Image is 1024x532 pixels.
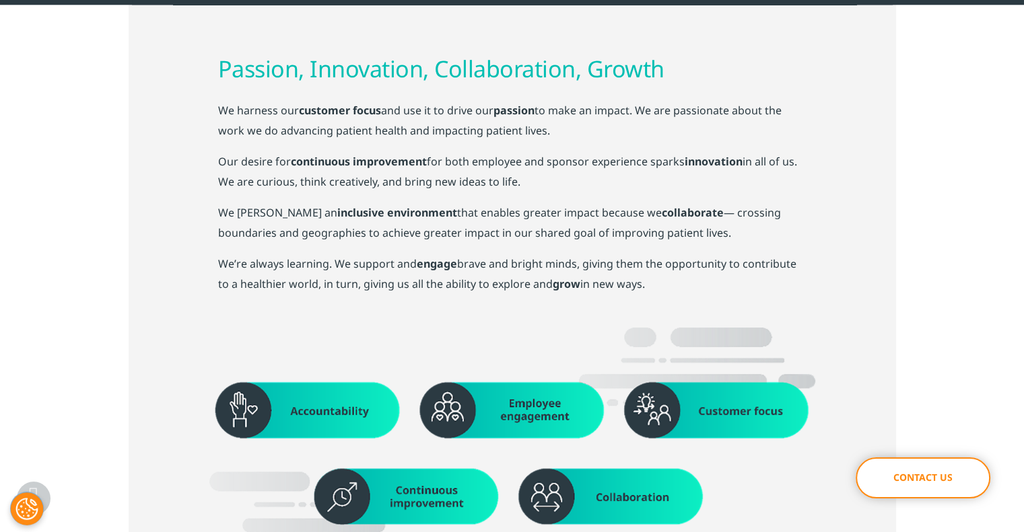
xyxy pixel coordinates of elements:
strong: continuous improvement [291,154,427,169]
a: Contact Us [856,457,990,498]
strong: grow [553,276,580,291]
strong: collaborate [662,205,724,220]
strong: inclusive environment [337,205,457,220]
button: Cookies Settings [10,492,44,525]
strong: innovation [685,154,743,169]
p: We [PERSON_NAME] an that enables greater impact because we — crossing boundaries and geographies ... [218,202,807,254]
p: Our desire for for both employee and sponsor experience sparks in all of us. We are curious, thin... [218,151,807,202]
strong: engage [417,256,457,271]
p: We’re always learning. We support and brave and bright minds, giving them the opportunity to cont... [218,254,807,294]
strong: passion [493,103,535,118]
h3: Passion, Innovation, Collaboration, Growth [218,54,807,84]
strong: customer focus [299,103,381,118]
p: We harness our and use it to drive our to make an impact. We are passionate about the work we do ... [218,100,807,151]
